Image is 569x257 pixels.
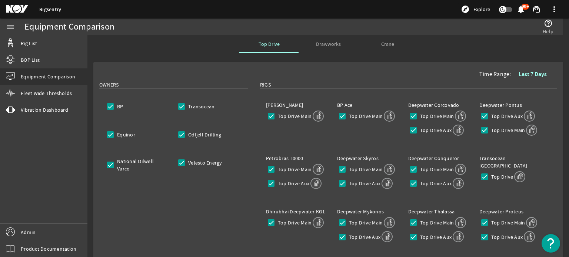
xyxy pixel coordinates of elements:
[347,219,383,226] label: Top Drive Main
[316,41,341,47] span: Drawworks
[6,23,15,31] mat-icon: menu
[6,105,15,114] mat-icon: vibration
[39,6,61,13] a: Rigsentry
[99,81,119,88] span: Owners
[276,166,312,173] label: Top Drive Main
[519,70,547,78] b: Last 7 Days
[347,112,383,120] label: Top Drive Main
[24,23,114,31] div: Equipment Comparison
[116,103,123,110] label: BP
[479,208,523,215] label: Deepwater Proteus
[543,28,553,35] span: Help
[516,5,525,14] mat-icon: notifications
[21,89,72,97] span: Fleet Wide Thresholds
[408,102,459,108] label: Deepwater Corcovado
[479,155,527,169] label: Transocean [GEOGRAPHIC_DATA]
[21,106,68,114] span: Vibration Dashboard
[337,155,379,162] label: Deepwater Skyros
[260,81,271,88] span: Rigs
[347,233,380,241] label: Top Drive Aux
[276,180,309,187] label: Top Drive Aux
[21,73,75,80] span: Equipment Comparison
[419,233,452,241] label: Top Drive Aux
[266,208,325,215] label: Dhirubhai Deepwater KG1
[337,102,353,108] label: BP Ace
[490,233,523,241] label: Top Drive Aux
[532,5,541,14] mat-icon: support_agent
[490,112,523,120] label: Top Drive Aux
[266,155,303,162] label: Petrobras 10000
[187,103,215,110] label: Transocean
[347,180,380,187] label: Top Drive Aux
[490,219,525,226] label: Top Drive Main
[187,159,222,166] label: Velesto Energy
[419,166,454,173] label: Top Drive Main
[381,41,394,47] span: Crane
[337,208,384,215] label: Deepwater Mykonos
[419,126,452,134] label: Top Drive Aux
[461,5,470,14] mat-icon: explore
[21,56,40,64] span: BOP List
[473,6,490,13] span: Explore
[419,219,454,226] label: Top Drive Main
[116,131,135,138] label: Equinor
[545,0,563,18] button: more_vert
[544,19,553,28] mat-icon: help_outline
[276,112,312,120] label: Top Drive Main
[479,102,522,108] label: Deepwater Pontus
[513,68,553,81] button: Last 7 Days
[490,126,525,134] label: Top Drive Main
[347,166,383,173] label: Top Drive Main
[490,173,513,180] label: Top Drive
[408,208,455,215] label: Deepwater Thalassa
[259,41,280,47] span: Top Drive
[276,219,312,226] label: Top Drive Main
[419,112,454,120] label: Top Drive Main
[21,229,36,236] span: Admin
[479,68,557,81] div: Time Range:
[21,40,37,47] span: Rig List
[187,131,221,138] label: Odfjell Drilling
[266,102,303,108] label: [PERSON_NAME]
[419,180,452,187] label: Top Drive Aux
[542,234,560,253] button: Open Resource Center
[21,245,76,253] span: Product Documentation
[458,3,493,15] button: Explore
[408,155,459,162] label: Deepwater Conqueror
[116,158,164,172] label: National Oilwell Varco
[517,6,525,13] button: 99+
